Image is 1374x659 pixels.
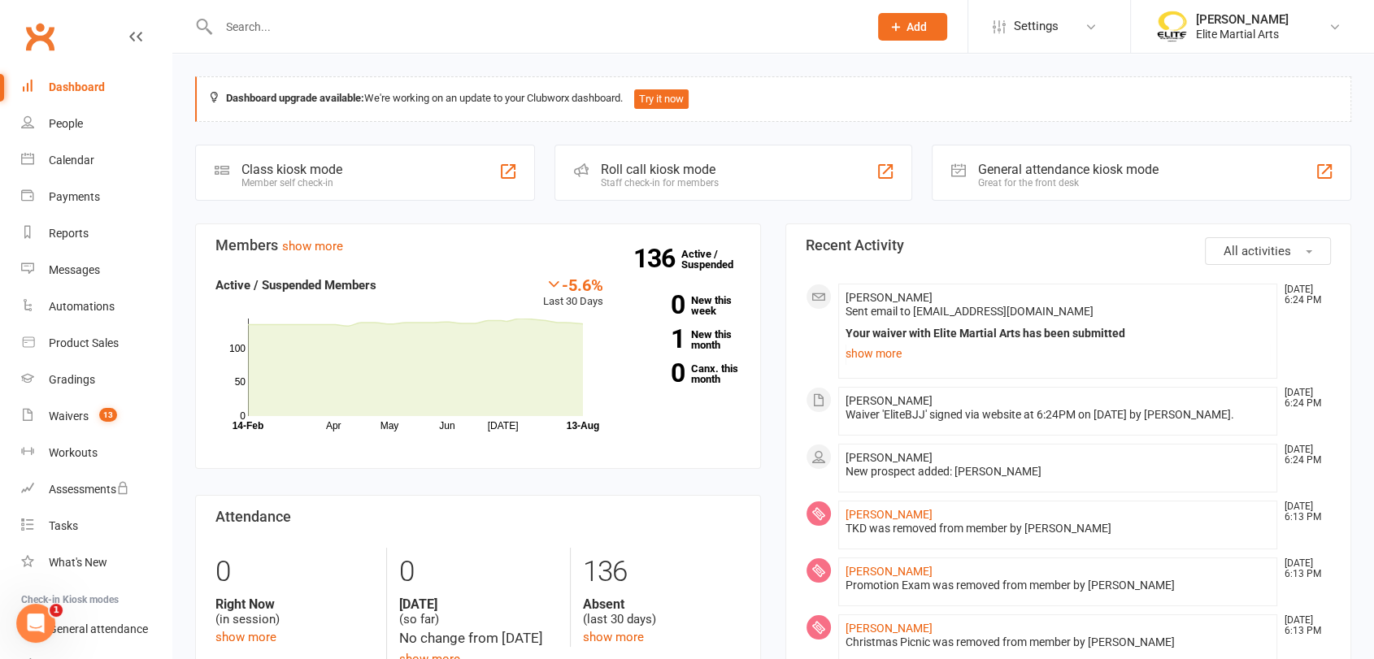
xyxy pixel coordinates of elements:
div: (so far) [399,596,557,627]
div: New prospect added: [PERSON_NAME] [846,465,1270,479]
strong: Dashboard upgrade available: [226,92,364,104]
span: [PERSON_NAME] [846,394,933,407]
div: Workouts [49,446,98,459]
a: show more [282,239,343,254]
button: Add [878,13,947,41]
strong: Absent [583,596,741,612]
a: Reports [21,215,172,252]
div: Great for the front desk [978,177,1159,189]
a: [PERSON_NAME] [846,565,933,578]
button: All activities [1205,237,1331,265]
div: What's New [49,556,107,569]
div: Your waiver with Elite Martial Arts has been submitted [846,327,1270,340]
div: Staff check-in for members [601,177,719,189]
div: We're working on an update to your Clubworx dashboard. [195,76,1351,122]
div: Calendar [49,154,94,167]
a: Tasks [21,508,172,544]
div: Class kiosk mode [241,162,342,177]
span: Add [907,20,927,33]
div: Waivers [49,410,89,423]
div: Member self check-in [241,177,342,189]
strong: Right Now [215,596,374,612]
div: Product Sales [49,336,119,349]
strong: 136 [633,246,681,271]
time: [DATE] 6:13 PM [1276,558,1330,579]
div: 136 [583,548,741,596]
div: Waiver 'EliteBJJ' signed via website at 6:24PM on [DATE] by [PERSON_NAME]. [846,408,1270,422]
a: 1New this month [628,329,741,350]
a: Product Sales [21,325,172,362]
a: 0New this week [628,295,741,316]
a: [PERSON_NAME] [846,622,933,635]
a: People [21,106,172,142]
div: General attendance kiosk mode [978,162,1159,177]
img: thumb_image1508806937.png [1155,11,1188,43]
div: Messages [49,263,100,276]
span: All activities [1224,244,1291,258]
div: Reports [49,227,89,240]
strong: 0 [628,361,685,385]
span: [PERSON_NAME] [846,451,933,464]
h3: Members [215,237,741,254]
a: [PERSON_NAME] [846,508,933,521]
time: [DATE] 6:24 PM [1276,284,1330,306]
div: Christmas Picnic was removed from member by [PERSON_NAME] [846,635,1270,649]
a: Messages [21,252,172,288]
a: Calendar [21,142,172,179]
a: What's New [21,544,172,581]
span: 13 [99,408,117,422]
div: Gradings [49,373,95,386]
a: Clubworx [20,16,60,57]
h3: Attendance [215,509,741,525]
div: (in session) [215,596,374,627]
div: Last 30 Days [543,275,603,310]
span: Sent email to [EMAIL_ADDRESS][DOMAIN_NAME] [846,305,1094,318]
div: Elite Martial Arts [1196,27,1289,41]
div: Automations [49,300,115,313]
time: [DATE] 6:13 PM [1276,501,1330,522]
a: Assessments [21,471,172,508]
strong: 0 [628,293,685,317]
a: Waivers 13 [21,398,172,435]
div: Tasks [49,519,78,532]
a: show more [583,630,644,644]
a: Automations [21,288,172,325]
a: Gradings [21,362,172,398]
a: Payments [21,179,172,215]
strong: Active / Suspended Members [215,278,376,293]
a: show more [215,630,276,644]
a: Dashboard [21,69,172,106]
div: Promotion Exam was removed from member by [PERSON_NAME] [846,579,1270,592]
div: Assessments [49,483,129,496]
span: 1 [50,604,63,617]
time: [DATE] 6:24 PM [1276,388,1330,409]
span: [PERSON_NAME] [846,291,933,304]
h3: Recent Activity [806,237,1331,254]
div: 0 [215,548,374,596]
time: [DATE] 6:13 PM [1276,615,1330,636]
time: [DATE] 6:24 PM [1276,444,1330,466]
a: 136Active / Suspended [681,236,753,282]
iframe: Intercom live chat [16,604,55,643]
div: Dashboard [49,80,105,93]
strong: [DATE] [399,596,557,612]
a: 0Canx. this month [628,363,741,384]
button: Try it now [634,89,689,109]
div: (last 30 days) [583,596,741,627]
div: Roll call kiosk mode [601,162,719,177]
div: [PERSON_NAME] [1196,12,1289,27]
div: No change from [DATE] [399,627,557,649]
div: General attendance [49,622,148,635]
a: Workouts [21,435,172,471]
div: 0 [399,548,557,596]
strong: 1 [628,327,685,351]
div: People [49,117,83,130]
a: show more [846,342,1270,365]
span: Settings [1014,8,1059,45]
div: TKD was removed from member by [PERSON_NAME] [846,522,1270,535]
div: Payments [49,190,100,203]
input: Search... [214,15,857,38]
div: -5.6% [543,275,603,293]
a: General attendance kiosk mode [21,611,172,648]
